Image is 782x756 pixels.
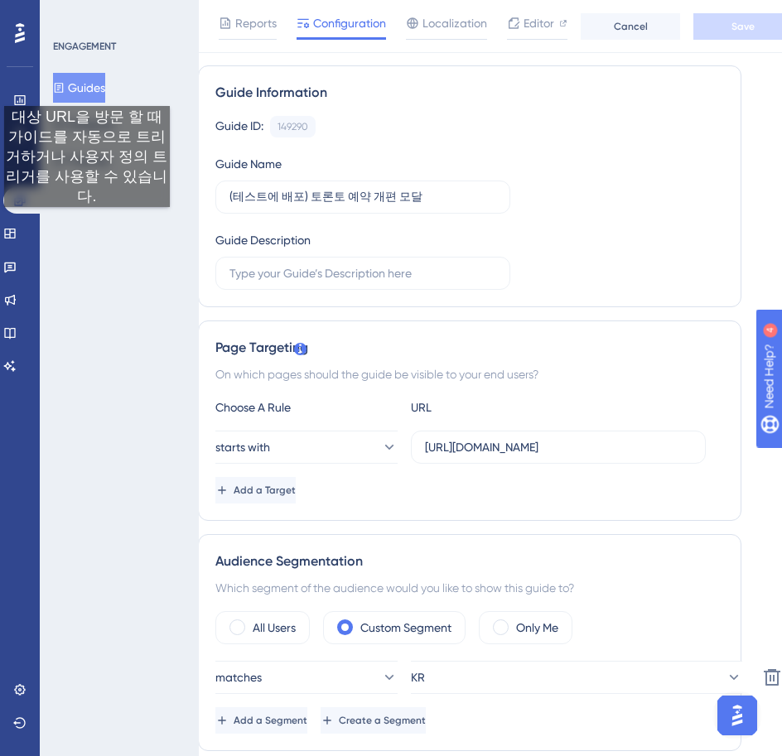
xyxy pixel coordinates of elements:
span: Configuration [313,13,386,33]
span: Add a Segment [234,714,307,727]
div: 149290 [278,120,308,133]
div: On which pages should the guide be visible to your end users? [215,364,724,384]
span: Editor [524,13,554,33]
span: Need Help? [39,4,104,24]
button: starts with [215,431,398,464]
label: All Users [253,618,296,638]
div: Guide Description [215,230,311,250]
button: Themes [53,146,109,176]
button: KR [411,661,742,694]
div: ENGAGEMENT [53,40,116,53]
div: Which segment of the audience would you like to show this guide to? [215,578,724,598]
button: Add a Segment [215,707,307,734]
span: Localization [422,13,487,33]
input: Type your Guide’s Name here [229,188,496,206]
div: 4 [115,8,120,22]
span: Add a Target [234,484,296,497]
button: matches [215,661,398,694]
div: Guide ID: [215,116,263,137]
button: Create a Segment [321,707,426,734]
div: URL [411,397,593,417]
button: Cancel [581,13,680,40]
input: yourwebsite.com/path [425,438,692,456]
div: Guide Name [215,154,282,174]
input: Type your Guide’s Description here [229,264,496,282]
span: Cancel [614,20,648,33]
div: Audience Segmentation [215,551,724,571]
label: Only Me [516,618,558,638]
div: Choose A Rule [215,397,398,417]
button: Guides [53,73,105,103]
button: Add a Target [215,477,296,503]
iframe: UserGuiding AI Assistant Launcher [712,691,762,740]
span: matches [215,667,262,687]
label: Custom Segment [360,618,451,638]
div: Guide Information [215,83,724,103]
div: Page Targeting [215,338,724,358]
span: KR [411,667,425,687]
span: Save [731,20,755,33]
span: Reports [235,13,277,33]
button: Hotspots [53,109,114,139]
span: starts with [215,437,270,457]
span: Create a Segment [339,714,426,727]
